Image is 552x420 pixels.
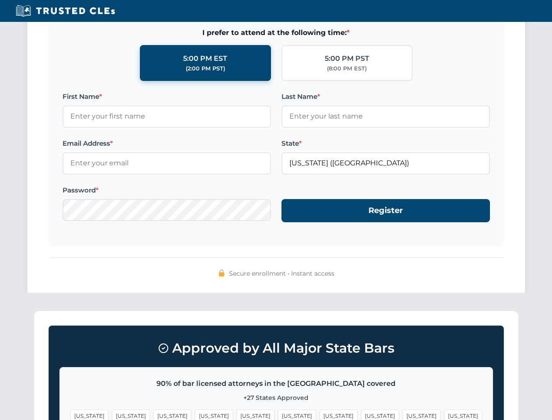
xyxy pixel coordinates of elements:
[62,185,271,196] label: Password
[183,53,227,64] div: 5:00 PM EST
[13,4,118,17] img: Trusted CLEs
[62,138,271,149] label: Email Address
[70,393,482,402] p: +27 States Approved
[229,269,334,278] span: Secure enrollment • Instant access
[327,64,367,73] div: (8:00 PM EST)
[281,152,490,174] input: Florida (FL)
[62,105,271,127] input: Enter your first name
[281,91,490,102] label: Last Name
[325,53,369,64] div: 5:00 PM PST
[186,64,225,73] div: (2:00 PM PST)
[70,378,482,389] p: 90% of bar licensed attorneys in the [GEOGRAPHIC_DATA] covered
[62,91,271,102] label: First Name
[281,138,490,149] label: State
[281,105,490,127] input: Enter your last name
[62,152,271,174] input: Enter your email
[218,269,225,276] img: 🔒
[62,27,490,38] span: I prefer to attend at the following time:
[59,336,493,360] h3: Approved by All Major State Bars
[281,199,490,222] button: Register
